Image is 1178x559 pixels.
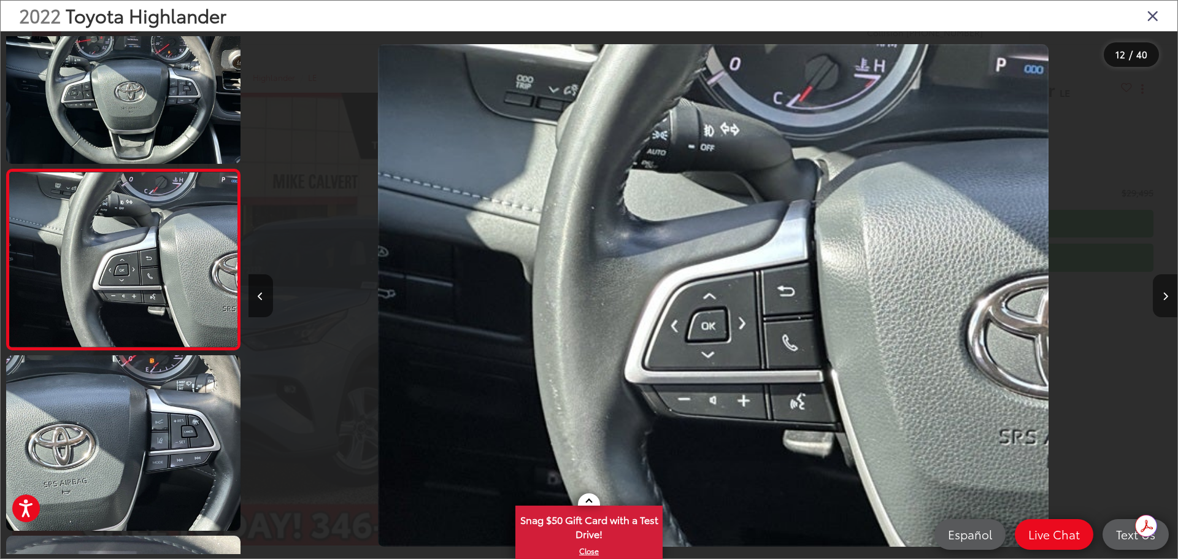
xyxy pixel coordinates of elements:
[248,44,1177,547] div: 2022 Toyota Highlander LE 11
[1110,526,1161,542] span: Text Us
[942,526,998,542] span: Español
[1115,47,1125,61] span: 12
[7,172,239,347] img: 2022 Toyota Highlander LE
[66,2,226,28] span: Toyota Highlander
[517,507,661,544] span: Snag $50 Gift Card with a Test Drive!
[19,2,61,28] span: 2022
[934,519,1006,550] a: Español
[1015,519,1093,550] a: Live Chat
[248,274,273,317] button: Previous image
[1136,47,1147,61] span: 40
[1153,274,1177,317] button: Next image
[1103,519,1169,550] a: Text Us
[1147,7,1159,23] i: Close gallery
[1128,50,1134,59] span: /
[1022,526,1086,542] span: Live Chat
[4,353,242,533] img: 2022 Toyota Highlander LE
[378,44,1049,547] img: 2022 Toyota Highlander LE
